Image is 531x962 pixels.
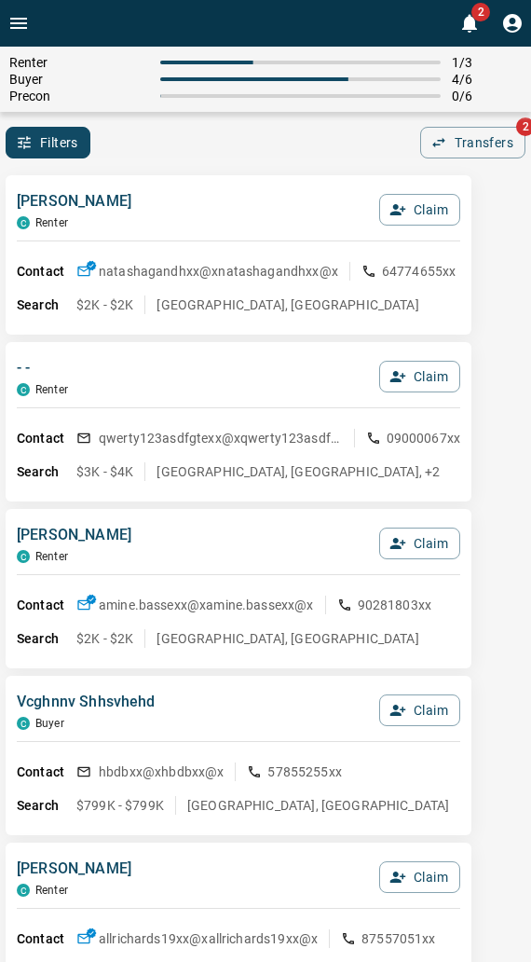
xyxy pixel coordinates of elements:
span: 0 / 6 [452,89,522,103]
p: Contact [17,262,76,282]
p: - - [17,357,68,379]
p: Vcghnnv Shhsvhehd [17,691,156,713]
p: qwerty123asdfgtexx@x qwerty123asdfgtexx@x [99,429,343,447]
button: 2 [451,5,488,42]
div: condos.ca [17,717,30,730]
p: amine.bassexx@x amine.bassexx@x [99,596,314,614]
p: [PERSON_NAME] [17,190,131,213]
p: [PERSON_NAME] [17,858,131,880]
p: Contact [17,929,76,949]
p: [GEOGRAPHIC_DATA], [GEOGRAPHIC_DATA] [157,295,418,314]
button: Claim [379,861,460,893]
p: Contact [17,596,76,615]
p: Search [17,295,76,315]
p: Contact [17,429,76,448]
p: [GEOGRAPHIC_DATA], [GEOGRAPHIC_DATA] [157,629,418,648]
p: Renter [35,383,68,396]
span: Renter [9,55,149,70]
p: $2K - $2K [76,629,133,648]
p: Buyer [35,717,64,730]
button: Claim [379,528,460,559]
button: Transfers [420,127,525,158]
div: condos.ca [17,884,30,897]
span: Buyer [9,72,149,87]
button: Filters [6,127,90,158]
p: natashagandhxx@x natashagandhxx@x [99,262,338,281]
span: 2 [471,3,490,21]
p: Search [17,462,76,482]
p: Renter [35,550,68,563]
p: [GEOGRAPHIC_DATA], [GEOGRAPHIC_DATA] [187,796,449,815]
p: $2K - $2K [76,295,133,314]
p: 09000067xx [387,429,461,447]
span: Precon [9,89,149,103]
button: Claim [379,694,460,726]
button: Claim [379,361,460,392]
p: 87557051xx [361,929,436,948]
p: hbdbxx@x hbdbxx@x [99,763,224,781]
div: condos.ca [17,550,30,563]
div: condos.ca [17,383,30,396]
p: allrichards19xx@x allrichards19xx@x [99,929,318,948]
p: Search [17,629,76,649]
span: 1 / 3 [452,55,522,70]
button: Claim [379,194,460,226]
div: condos.ca [17,216,30,229]
p: $3K - $4K [76,462,133,481]
p: Contact [17,763,76,782]
p: $799K - $799K [76,796,164,815]
p: Search [17,796,76,816]
p: [GEOGRAPHIC_DATA], [GEOGRAPHIC_DATA], +2 [157,462,440,481]
p: Renter [35,216,68,229]
button: Profile [494,5,531,42]
p: 57855255xx [267,763,342,781]
p: 64774655xx [382,262,456,281]
p: Renter [35,884,68,897]
p: 90281803xx [358,596,432,614]
span: 4 / 6 [452,72,522,87]
p: [PERSON_NAME] [17,524,131,546]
